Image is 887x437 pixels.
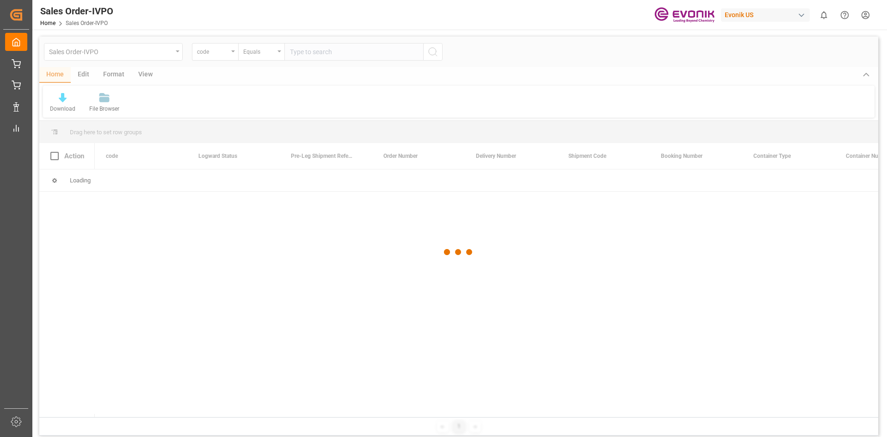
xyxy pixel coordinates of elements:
div: Evonik US [721,8,810,22]
a: Home [40,20,55,26]
button: Evonik US [721,6,813,24]
button: Help Center [834,5,855,25]
button: show 0 new notifications [813,5,834,25]
img: Evonik-brand-mark-Deep-Purple-RGB.jpeg_1700498283.jpeg [654,7,715,23]
div: Sales Order-IVPO [40,4,113,18]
